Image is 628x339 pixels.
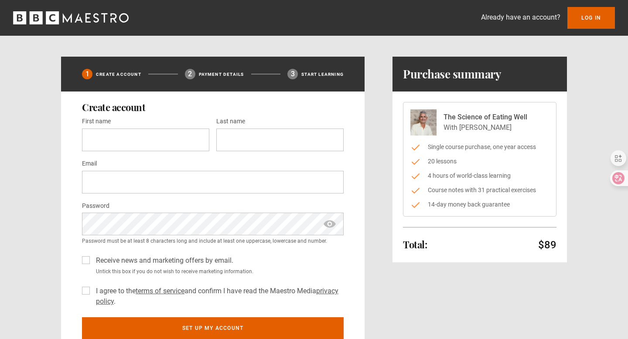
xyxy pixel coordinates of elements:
[410,157,549,166] li: 20 lessons
[82,237,344,245] small: Password must be at least 8 characters long and include at least one uppercase, lowercase and num...
[82,116,111,127] label: First name
[82,102,344,112] h2: Create account
[410,200,549,209] li: 14-day money back guarantee
[82,159,97,169] label: Email
[13,11,129,24] svg: BBC Maestro
[403,239,427,250] h2: Total:
[96,71,141,78] p: Create Account
[82,317,344,339] button: Set up my account
[136,287,184,295] a: terms of service
[287,69,298,79] div: 3
[92,286,344,307] label: I agree to the and confirm I have read the Maestro Media .
[199,71,244,78] p: Payment details
[216,116,245,127] label: Last name
[410,142,549,152] li: Single course purchase, one year access
[82,69,92,79] div: 1
[185,69,195,79] div: 2
[92,268,344,275] small: Untick this box if you do not wish to receive marketing information.
[301,71,344,78] p: Start learning
[567,7,615,29] a: Log In
[481,12,560,23] p: Already have an account?
[538,238,556,252] p: $89
[92,255,233,266] label: Receive news and marketing offers by email.
[410,186,549,195] li: Course notes with 31 practical exercises
[403,67,501,81] h1: Purchase summary
[82,201,109,211] label: Password
[444,112,527,122] p: The Science of Eating Well
[444,122,527,133] p: With [PERSON_NAME]
[323,213,337,235] span: show password
[410,171,549,180] li: 4 hours of world-class learning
